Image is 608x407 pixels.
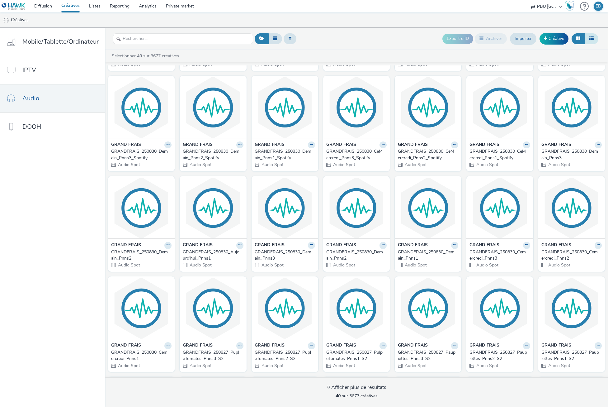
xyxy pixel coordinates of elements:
[117,363,140,369] span: Audio Spot
[565,1,577,11] a: Hawk Academy
[183,148,241,161] div: GRANDFRAIS_250830_Demain_Pnns2_Spotify
[596,2,601,11] div: ED
[548,162,570,168] span: Audio Spot
[336,393,378,399] span: sur 3677 créatives
[336,393,341,399] strong: 40
[325,278,388,339] img: GRANDFRAIS_250827_PulpeTomates_Pnns1_S2 visual
[541,349,599,362] div: GRANDFRAIS_250827_Paupiettes_Pnns1_S2
[469,342,499,349] strong: GRAND FRAIS
[22,65,36,74] span: IPTV
[476,162,498,168] span: Audio Spot
[326,148,384,161] div: GRANDFRAIS_250830_CeMercredi_Pnns3_Spotify
[398,148,458,161] a: GRANDFRAIS_250830_CeMercredi_Pnns2_Spotify
[255,141,285,149] strong: GRAND FRAIS
[541,148,599,161] div: GRANDFRAIS_250830_Demain_Pnns3
[476,363,498,369] span: Audio Spot
[111,349,172,362] a: GRANDFRAIS_250830_Cemercredi_Pnns1
[326,349,384,362] div: GRANDFRAIS_250827_PulpeTomates_Pnns1_S2
[469,349,527,362] div: GRANDFRAIS_250827_Paupiettes_Pnns2_S2
[468,178,531,238] img: GRANDFRAIS_250830_Cemercredi_Pnns3 visual
[183,148,243,161] a: GRANDFRAIS_250830_Demain_Pnns2_Spotify
[22,37,99,46] span: Mobile/Tablette/Ordinateur
[110,77,173,138] img: GRANDFRAIS_250830_Demain_Pnns3_Spotify visual
[325,77,388,138] img: GRANDFRAIS_250830_CeMercredi_Pnns3_Spotify visual
[585,33,598,44] button: Liste
[181,278,245,339] img: GRANDFRAIS_250827_PupleTomates_Pnns3_S2 visual
[565,1,574,11] img: Hawk Academy
[469,242,499,249] strong: GRAND FRAIS
[540,278,603,339] img: GRANDFRAIS_250827_Paupiettes_Pnns1_S2 visual
[111,249,169,262] div: GRANDFRAIS_250830_Demain_Pnns2
[253,278,317,339] img: GRANDFRAIS_250827_PupleTomates_Pnns2_S2 visual
[540,33,568,44] a: Créative
[540,77,603,138] img: GRANDFRAIS_250830_Demain_Pnns3 visual
[113,33,253,44] input: Rechercher...
[189,162,212,168] span: Audio Spot
[117,162,140,168] span: Audio Spot
[189,262,212,268] span: Audio Spot
[541,249,602,262] a: GRANDFRAIS_250830_Cemercredi_Pnns2
[255,349,313,362] div: GRANDFRAIS_250827_PupleTomates_Pnns2_S2
[548,262,570,268] span: Audio Spot
[469,249,530,262] a: GRANDFRAIS_250830_Cemercredi_Pnns3
[468,278,531,339] img: GRANDFRAIS_250827_Paupiettes_Pnns2_S2 visual
[469,349,530,362] a: GRANDFRAIS_250827_Paupiettes_Pnns2_S2
[22,122,41,131] span: DOOH
[110,178,173,238] img: GRANDFRAIS_250830_Demain_Pnns2 visual
[476,262,498,268] span: Audio Spot
[327,384,386,391] div: Afficher plus de résultats
[189,363,212,369] span: Audio Spot
[111,249,172,262] a: GRANDFRAIS_250830_Demain_Pnns2
[183,342,213,349] strong: GRAND FRAIS
[326,249,387,262] a: GRANDFRAIS_250830_Demain_Pnns2
[398,249,458,262] a: GRANDFRAIS_250830_Demain_Pnns1
[255,249,315,262] a: GRANDFRAIS_250830_Demain_Pnns3
[540,178,603,238] img: GRANDFRAIS_250830_Cemercredi_Pnns2 visual
[183,242,213,249] strong: GRAND FRAIS
[442,34,473,44] button: Export d'ID
[326,249,384,262] div: GRANDFRAIS_250830_Demain_Pnns2
[183,141,213,149] strong: GRAND FRAIS
[111,148,169,161] div: GRANDFRAIS_250830_Demain_Pnns3_Spotify
[332,363,355,369] span: Audio Spot
[332,262,355,268] span: Audio Spot
[541,342,571,349] strong: GRAND FRAIS
[541,148,602,161] a: GRANDFRAIS_250830_Demain_Pnns3
[261,363,284,369] span: Audio Spot
[468,77,531,138] img: GRANDFRAIS_250830_CeMercredi_Pnns1_Spotify visual
[510,33,536,45] a: Importer
[255,349,315,362] a: GRANDFRAIS_250827_PupleTomates_Pnns2_S2
[253,77,317,138] img: GRANDFRAIS_250830_Demain_Pnns1_Spotify visual
[469,141,499,149] strong: GRAND FRAIS
[183,249,241,262] div: GRANDFRAIS_250830_Aujourd'hui_Pnns1
[181,77,245,138] img: GRANDFRAIS_250830_Demain_Pnns2_Spotify visual
[183,249,243,262] a: GRANDFRAIS_250830_Aujourd'hui_Pnns1
[398,242,428,249] strong: GRAND FRAIS
[396,77,460,138] img: GRANDFRAIS_250830_CeMercredi_Pnns2_Spotify visual
[326,342,356,349] strong: GRAND FRAIS
[255,148,313,161] div: GRANDFRAIS_250830_Demain_Pnns1_Spotify
[261,262,284,268] span: Audio Spot
[261,162,284,168] span: Audio Spot
[183,349,241,362] div: GRANDFRAIS_250827_PupleTomates_Pnns3_S2
[541,349,602,362] a: GRANDFRAIS_250827_Paupiettes_Pnns1_S2
[253,178,317,238] img: GRANDFRAIS_250830_Demain_Pnns3 visual
[332,162,355,168] span: Audio Spot
[469,148,527,161] div: GRANDFRAIS_250830_CeMercredi_Pnns1_Spotify
[3,17,9,23] img: audio
[398,349,458,362] a: GRANDFRAIS_250827_Paupiettes_Pnns3_S2
[398,349,456,362] div: GRANDFRAIS_250827_Paupiettes_Pnns3_S2
[398,141,428,149] strong: GRAND FRAIS
[469,148,530,161] a: GRANDFRAIS_250830_CeMercredi_Pnns1_Spotify
[117,262,140,268] span: Audio Spot
[572,33,585,44] button: Grille
[111,242,141,249] strong: GRAND FRAIS
[404,262,427,268] span: Audio Spot
[110,278,173,339] img: GRANDFRAIS_250830_Cemercredi_Pnns1 visual
[111,349,169,362] div: GRANDFRAIS_250830_Cemercredi_Pnns1
[255,249,313,262] div: GRANDFRAIS_250830_Demain_Pnns3
[404,162,427,168] span: Audio Spot
[255,242,285,249] strong: GRAND FRAIS
[2,2,26,10] img: undefined Logo
[475,33,507,44] button: Archiver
